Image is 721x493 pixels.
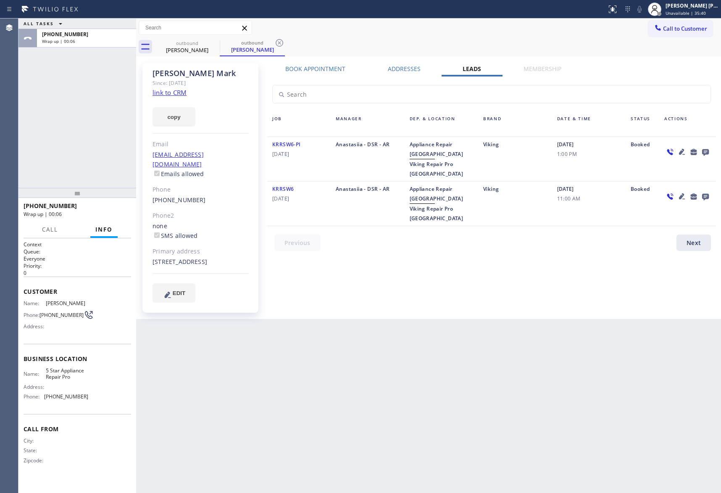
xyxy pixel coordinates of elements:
h2: Priority: [24,262,131,269]
span: City: [24,438,46,444]
span: KRRSW6-PI [272,141,301,148]
div: outbound [221,40,284,46]
div: Phone2 [153,211,249,221]
input: Search [139,21,252,34]
div: [DATE] [552,184,626,223]
span: Appliance Repair [GEOGRAPHIC_DATA] [410,185,463,202]
div: [PERSON_NAME] [PERSON_NAME] [666,2,718,9]
div: Dewitt Mark [155,37,219,56]
button: EDIT [153,283,195,303]
span: Name: [24,371,46,377]
span: [PHONE_NUMBER] [44,393,88,400]
label: SMS allowed [153,232,197,240]
button: Call to Customer [648,21,713,37]
div: Brand [478,114,552,134]
span: Customer [24,287,131,295]
div: [PERSON_NAME] Mark [153,69,249,78]
div: Email [153,140,249,149]
span: [PHONE_NUMBER] [42,31,88,38]
span: Appliance Repair [GEOGRAPHIC_DATA] [410,141,463,158]
div: Primary address [153,247,249,256]
span: 11:00 AM [557,194,621,203]
button: ALL TASKS [18,18,71,29]
div: Dep. & Location [405,114,479,134]
div: Anastasiia - DSR - AR [331,184,405,223]
p: Everyone [24,255,131,262]
span: 5 Star Appliance Repair Pro [46,367,88,380]
input: Emails allowed [154,171,160,176]
label: Emails allowed [153,170,204,178]
span: Address: [24,323,46,330]
div: [STREET_ADDRESS] [153,257,249,267]
span: Wrap up | 00:06 [42,38,75,44]
div: outbound [155,40,219,46]
span: [DATE] [272,194,326,203]
a: [PHONE_NUMBER] [153,196,206,204]
div: Phone [153,185,249,195]
span: 1:00 PM [557,149,621,159]
button: Call [37,221,63,238]
span: Unavailable | 35:40 [666,10,706,16]
div: Booked [626,184,659,223]
div: Status [626,114,659,134]
span: Call From [24,425,131,433]
div: none [153,221,249,241]
div: [PERSON_NAME] [155,46,219,54]
div: Manager [331,114,405,134]
span: Zipcode: [24,457,46,464]
div: Viking [478,184,552,223]
label: Book Appointment [285,65,345,73]
button: Info [90,221,118,238]
p: 0 [24,269,131,277]
span: Info [95,226,113,233]
span: KRRSW6 [272,185,294,192]
div: [DATE] [552,140,626,179]
label: Membership [524,65,561,73]
span: Name: [24,300,46,306]
div: Job [267,114,331,134]
span: EDIT [173,290,185,296]
div: Actions [659,114,716,134]
span: Address: [24,384,46,390]
h1: Context [24,241,131,248]
span: Phone: [24,393,44,400]
input: Search [273,85,710,103]
h2: Queue: [24,248,131,255]
a: [EMAIL_ADDRESS][DOMAIN_NAME] [153,150,204,168]
span: [PERSON_NAME] [46,300,88,306]
span: [DATE] [272,149,326,159]
a: link to CRM [153,88,187,97]
button: Mute [634,3,645,15]
div: Date & Time [552,114,626,134]
span: State: [24,447,46,453]
div: Viking [478,140,552,179]
span: Call [42,226,58,233]
button: copy [153,107,195,127]
span: Business location [24,355,131,363]
div: Dewitt Mark [221,37,284,55]
span: Call to Customer [663,25,707,32]
span: Wrap up | 00:06 [24,211,62,218]
span: Viking Repair Pro [GEOGRAPHIC_DATA] [410,161,463,177]
span: [PHONE_NUMBER] [24,202,77,210]
span: [PHONE_NUMBER] [39,312,84,318]
label: Addresses [388,65,421,73]
label: Leads [463,65,481,73]
span: Viking Repair Pro [GEOGRAPHIC_DATA] [410,205,463,222]
div: [PERSON_NAME] [221,46,284,53]
div: Booked [626,140,659,179]
span: Phone: [24,312,39,318]
span: ALL TASKS [24,21,54,26]
div: Anastasiia - DSR - AR [331,140,405,179]
div: Since: [DATE] [153,78,249,88]
input: SMS allowed [154,232,160,238]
